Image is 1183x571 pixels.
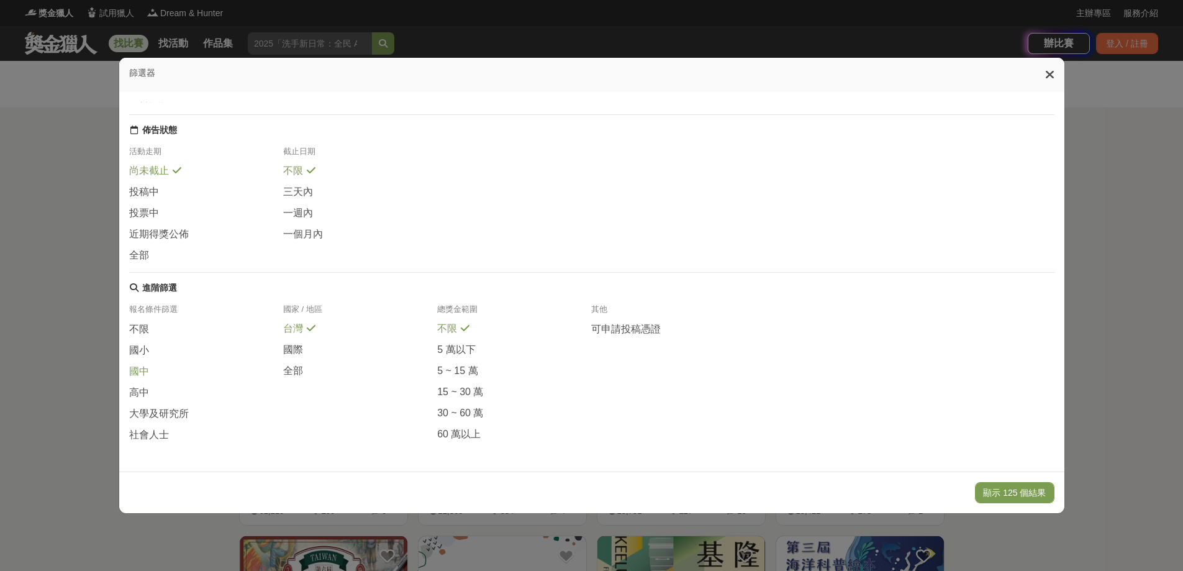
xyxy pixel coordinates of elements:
span: 投稿中 [129,186,159,199]
span: 5 ~ 15 萬 [437,365,478,378]
span: 三天內 [283,186,313,199]
span: 一個月內 [283,228,323,241]
span: 國中 [129,365,149,378]
div: 截止日期 [283,146,437,165]
div: 報名條件篩選 [129,304,283,322]
span: 全部 [283,365,303,378]
div: 活動走期 [129,146,283,165]
span: 大學及研究所 [129,408,189,421]
span: 可申請投稿憑證 [591,323,661,336]
span: 全部 [129,249,149,262]
span: 國小 [129,344,149,357]
div: 佈告狀態 [142,125,177,136]
span: 台灣 [283,322,303,336]
div: 其他 [591,304,745,322]
button: 顯示 125 個結果 [975,482,1054,503]
span: 5 萬以下 [437,344,475,357]
span: 尚未截止 [129,165,169,178]
span: 國際 [283,344,303,357]
div: 總獎金範圍 [437,304,591,322]
span: 15 ~ 30 萬 [437,386,483,399]
div: 國家 / 地區 [283,304,437,322]
span: 篩選器 [129,68,155,78]
span: 一週內 [283,207,313,220]
span: 不限 [283,165,303,178]
span: 近期得獎公佈 [129,228,189,241]
span: 投票中 [129,207,159,220]
span: 高中 [129,386,149,400]
span: 60 萬以上 [437,428,481,441]
span: 30 ~ 60 萬 [437,407,483,420]
span: 不限 [129,323,149,336]
div: 進階篩選 [142,283,177,294]
span: 不限 [437,322,457,336]
span: 社會人士 [129,429,169,442]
